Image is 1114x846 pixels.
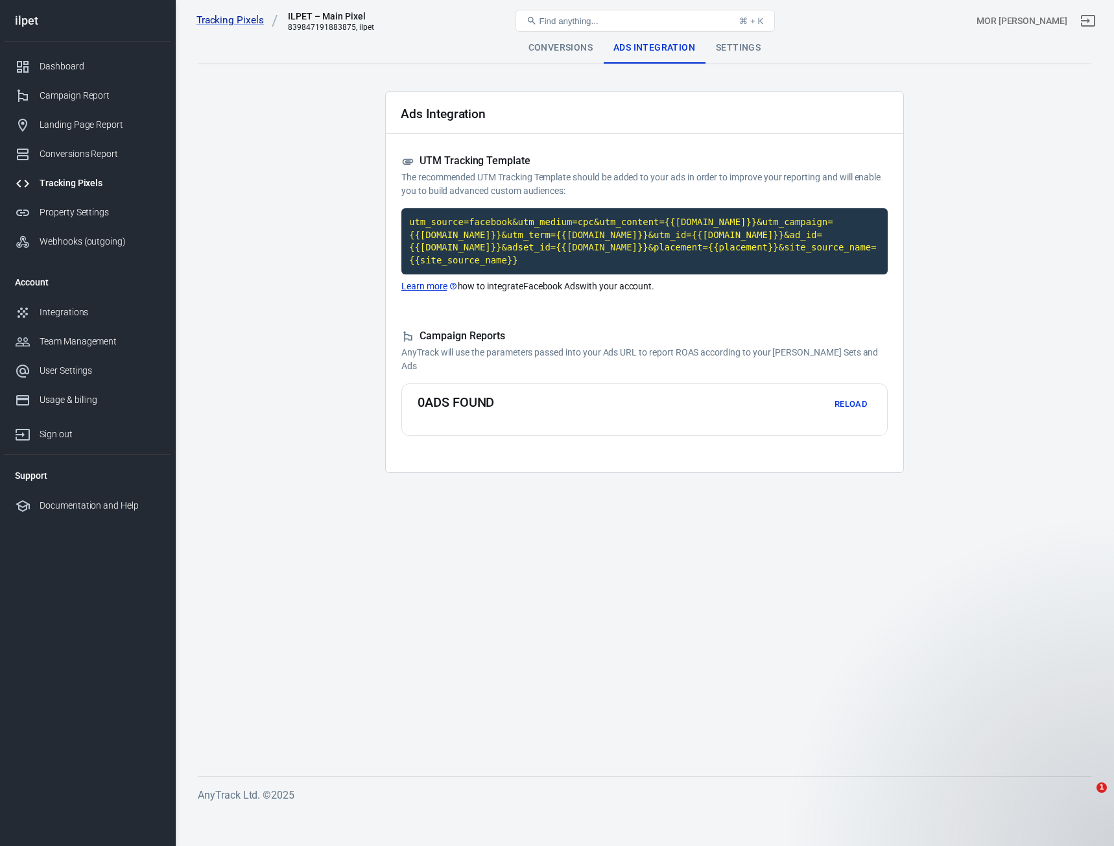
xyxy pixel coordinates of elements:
[196,14,278,27] a: Tracking Pixels
[418,394,494,415] h4: 0 ads found
[516,10,775,32] button: Find anything...⌘ + K
[5,385,171,415] a: Usage & billing
[288,23,373,32] div: 839847191883875, ilpet
[40,306,160,319] div: Integrations
[5,298,171,327] a: Integrations
[40,364,160,378] div: User Settings
[40,60,160,73] div: Dashboard
[401,280,888,293] p: how to integrate Facebook Ads with your account.
[739,16,763,26] div: ⌘ + K
[1070,782,1101,814] iframe: Intercom live chat
[288,10,373,23] div: ILPET – Main Pixel
[5,460,171,491] li: Support
[5,15,171,27] div: ilpet
[401,107,486,121] h2: Ads Integration
[1073,5,1104,36] a: Sign out
[5,139,171,169] a: Conversions Report
[198,787,1091,803] h6: AnyTrack Ltd. © 2025
[5,198,171,227] a: Property Settings
[1096,782,1107,793] span: 1
[5,356,171,385] a: User Settings
[705,32,771,64] div: Settings
[603,32,705,64] div: Ads Integration
[40,235,160,248] div: Webhooks (outgoing)
[5,227,171,256] a: Webhooks (outgoing)
[5,327,171,356] a: Team Management
[40,206,160,219] div: Property Settings
[539,16,598,26] span: Find anything...
[5,267,171,298] li: Account
[5,52,171,81] a: Dashboard
[40,499,160,513] div: Documentation and Help
[401,330,888,343] h5: Campaign Reports
[830,394,871,415] button: Reload
[5,415,171,449] a: Sign out
[518,32,603,64] div: Conversions
[40,147,160,161] div: Conversions Report
[40,118,160,132] div: Landing Page Report
[401,154,888,168] h5: UTM Tracking Template
[977,14,1067,28] div: Account id: MBZuPSxE
[5,81,171,110] a: Campaign Report
[5,110,171,139] a: Landing Page Report
[40,335,160,348] div: Team Management
[401,346,888,373] p: AnyTrack will use the parameters passed into your Ads URL to report ROAS according to your [PERSO...
[401,280,458,293] a: Learn more
[40,176,160,190] div: Tracking Pixels
[401,171,888,198] p: The recommended UTM Tracking Template should be added to your ads in order to improve your report...
[40,89,160,103] div: Campaign Report
[40,393,160,407] div: Usage & billing
[40,428,160,441] div: Sign out
[5,169,171,198] a: Tracking Pixels
[401,208,888,274] code: Click to copy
